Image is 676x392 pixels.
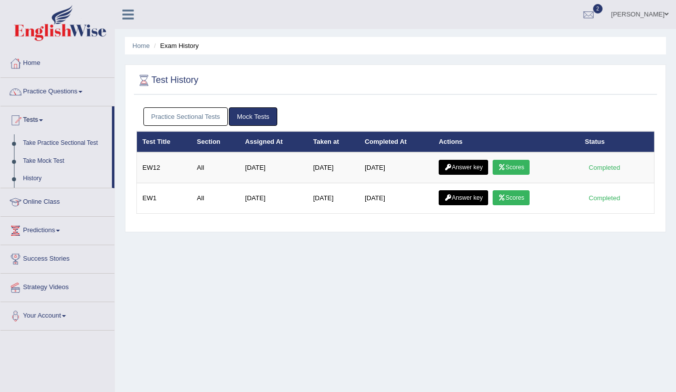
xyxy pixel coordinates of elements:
[593,4,603,13] span: 2
[493,190,530,205] a: Scores
[433,131,579,152] th: Actions
[359,152,433,183] td: [DATE]
[132,42,150,49] a: Home
[0,302,114,327] a: Your Account
[439,190,488,205] a: Answer key
[191,131,239,152] th: Section
[308,131,359,152] th: Taken at
[359,183,433,214] td: [DATE]
[0,188,114,213] a: Online Class
[580,131,655,152] th: Status
[137,152,192,183] td: EW12
[137,183,192,214] td: EW1
[585,193,624,203] div: Completed
[18,134,112,152] a: Take Practice Sectional Test
[0,78,114,103] a: Practice Questions
[240,131,308,152] th: Assigned At
[439,160,488,175] a: Answer key
[0,106,112,131] a: Tests
[18,152,112,170] a: Take Mock Test
[18,170,112,188] a: History
[151,41,199,50] li: Exam History
[191,183,239,214] td: All
[137,131,192,152] th: Test Title
[493,160,530,175] a: Scores
[359,131,433,152] th: Completed At
[240,152,308,183] td: [DATE]
[0,274,114,299] a: Strategy Videos
[136,73,198,88] h2: Test History
[308,183,359,214] td: [DATE]
[0,217,114,242] a: Predictions
[0,49,114,74] a: Home
[240,183,308,214] td: [DATE]
[585,162,624,173] div: Completed
[229,107,277,126] a: Mock Tests
[191,152,239,183] td: All
[308,152,359,183] td: [DATE]
[0,245,114,270] a: Success Stories
[143,107,228,126] a: Practice Sectional Tests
